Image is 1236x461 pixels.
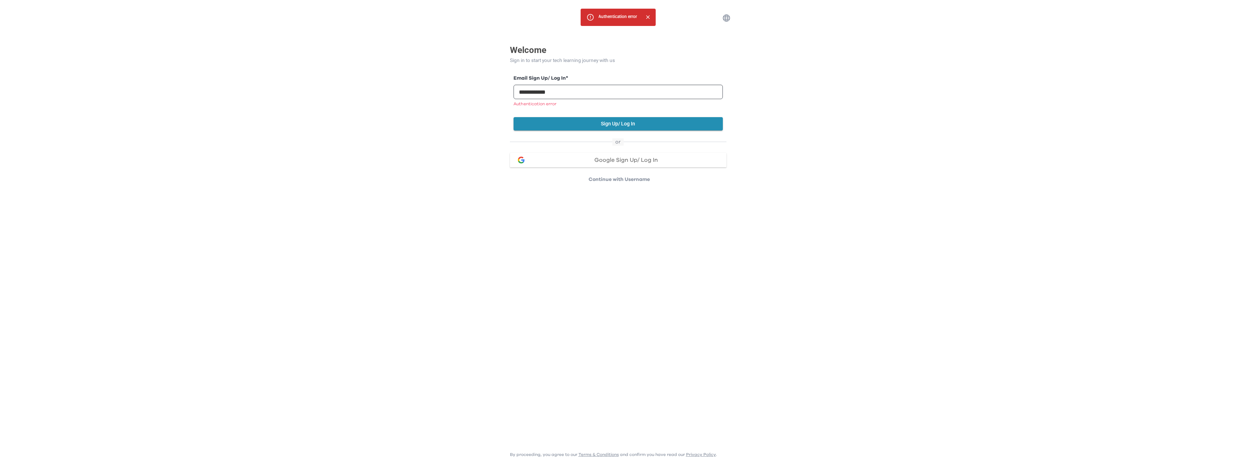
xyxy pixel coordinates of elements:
[510,452,717,457] p: By proceeding, you agree to our and confirm you have read our .
[510,57,726,64] p: Sign in to start your tech learning journey with us
[594,157,658,163] span: Google Sign Up/ Log In
[510,153,726,167] button: google loginGoogle Sign Up/ Log In
[512,176,726,183] p: Continue with Username
[517,156,525,164] img: google login
[578,452,619,457] a: Terms & Conditions
[514,75,723,82] label: Email Sign Up/ Log In *
[643,12,652,22] button: Close
[510,44,726,57] p: Welcome
[598,11,637,24] div: Authentication error
[514,117,723,130] button: Sign Up/ Log In
[686,452,716,457] a: Privacy Policy
[612,138,624,146] span: or
[514,101,723,107] p: Authentication error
